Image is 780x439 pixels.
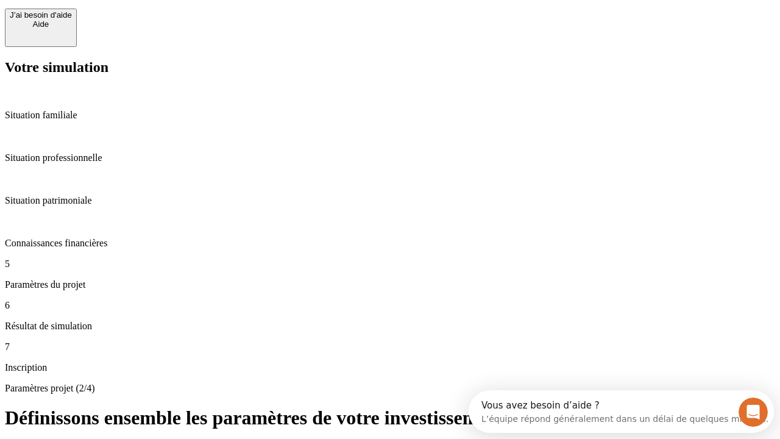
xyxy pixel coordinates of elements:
iframe: Intercom live chat [739,398,768,427]
p: Situation familiale [5,110,775,121]
p: 7 [5,341,775,352]
p: 5 [5,259,775,269]
p: Inscription [5,362,775,373]
p: Paramètres du projet [5,279,775,290]
div: Ouvrir le Messenger Intercom [5,5,336,38]
p: Résultat de simulation [5,321,775,332]
div: Vous avez besoin d’aide ? [13,10,300,20]
button: J’ai besoin d'aideAide [5,9,77,47]
p: 6 [5,300,775,311]
h2: Votre simulation [5,59,775,76]
h1: Définissons ensemble les paramètres de votre investissement [5,407,775,429]
p: Paramètres projet (2/4) [5,383,775,394]
div: J’ai besoin d'aide [10,10,72,20]
p: Connaissances financières [5,238,775,249]
div: L’équipe répond généralement dans un délai de quelques minutes. [13,20,300,33]
p: Situation patrimoniale [5,195,775,206]
iframe: Intercom live chat discovery launcher [469,390,774,433]
p: Situation professionnelle [5,152,775,163]
div: Aide [10,20,72,29]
